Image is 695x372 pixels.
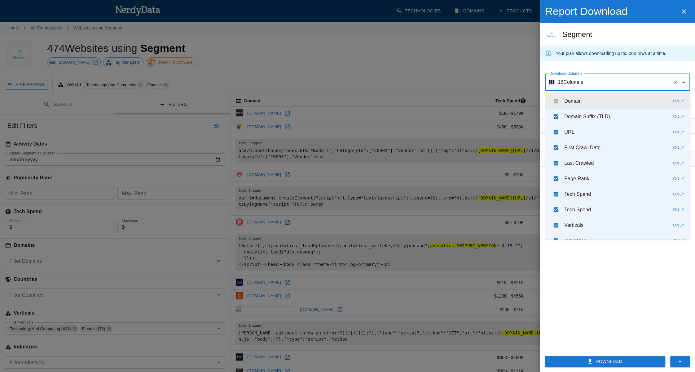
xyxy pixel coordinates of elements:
[564,190,591,198] p: The estimated minimum and maximum annual tech spend each webpage has, based on the free, freemium...
[564,206,591,213] p: The estimated minimum and maximum annual tech spend each webpage has, based on the free, freemium...
[564,144,600,151] p: The date our crawlers first indexed this domain.
[669,143,688,152] button: Only
[669,127,688,137] button: Only
[564,237,586,244] p: The company name associated with this domain.
[564,175,589,182] p: A page popularity ranking based on a domain's backlinks. Smaller numbers signal more popular doma...
[545,356,665,367] button: Download
[564,113,610,120] p: Top level domain of the website (i.e. .com, .org, .net, etc.)
[669,205,688,214] button: Only
[669,174,688,183] button: Only
[549,71,582,76] label: Download Columns
[564,128,574,136] p: The full URL on which the search results were found.
[669,236,688,245] button: Only
[545,28,557,41] img: 9da48b15-e461-4798-ac4b-49f727bbb7e3.jpg
[669,220,688,230] button: Only
[669,158,688,168] button: Only
[564,222,583,229] p: Businesses that are in a certain vertical
[562,29,690,39] h5: Segment
[556,48,666,59] div: Your plan allows downloading up to 5,000 rows at a time.
[679,78,688,87] button: Close
[671,78,680,87] button: Clear
[545,5,678,18] h4: Report Download
[669,96,688,106] button: Only
[669,112,688,121] button: Only
[669,189,688,199] button: Only
[564,159,594,167] p: Most recent date this website was successfully crawled
[564,97,582,105] p: The registered domain name (i.e. "nerdydata.com").
[558,78,583,86] p: 18 Columns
